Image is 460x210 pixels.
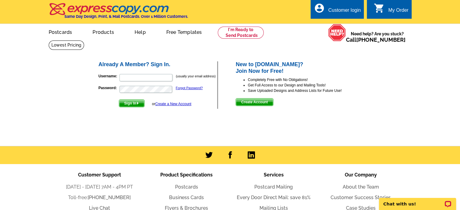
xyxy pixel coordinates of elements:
[374,7,409,14] a: shopping_cart My Order
[248,77,362,82] li: Completely Free with No Obligations!
[328,24,346,41] img: help
[157,24,212,39] a: Free Templates
[328,8,361,16] div: Customer login
[119,99,145,107] button: Sign In
[176,86,203,90] a: Forgot Password?
[99,85,119,91] label: Password:
[343,184,379,190] a: About the Team
[136,102,139,105] img: button-next-arrow-white.png
[56,194,143,201] li: Toll-free:
[254,184,293,190] a: Postcard Mailing
[83,24,124,39] a: Products
[345,172,377,178] span: Our Company
[155,102,191,106] a: Create a New Account
[236,61,362,74] h2: New to [DOMAIN_NAME]? Join Now for Free!
[152,101,191,107] div: or
[169,195,204,200] a: Business Cards
[375,191,460,210] iframe: LiveChat chat widget
[236,99,273,106] span: Create Account
[39,24,82,39] a: Postcards
[99,73,119,79] label: Username:
[78,172,121,178] span: Customer Support
[237,195,311,200] a: Every Door Direct Mail: save 81%
[346,31,409,43] span: Need help? Are you stuck?
[388,8,409,16] div: My Order
[88,195,131,200] a: [PHONE_NUMBER]
[331,195,391,200] a: Customer Success Stories
[248,88,362,93] li: Save Uploaded Designs and Address Lists for Future Use!
[99,61,217,68] h2: Already A Member? Sign In.
[56,183,143,191] li: [DATE] - [DATE] 7AM - 4PM PT
[248,82,362,88] li: Get Full Access to our Design and Mailing Tools!
[314,7,361,14] a: account_circle Customer login
[236,98,273,106] button: Create Account
[356,37,406,43] a: [PHONE_NUMBER]
[160,172,213,178] span: Product Specifications
[176,74,216,78] small: (usually your email address)
[374,3,385,14] i: shopping_cart
[64,14,188,19] h4: Same Day Design, Print, & Mail Postcards. Over 1 Million Customers.
[119,100,144,107] span: Sign In
[314,3,325,14] i: account_circle
[346,37,406,43] span: Call
[125,24,155,39] a: Help
[175,184,198,190] a: Postcards
[264,172,284,178] span: Services
[49,7,188,19] a: Same Day Design, Print, & Mail Postcards. Over 1 Million Customers.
